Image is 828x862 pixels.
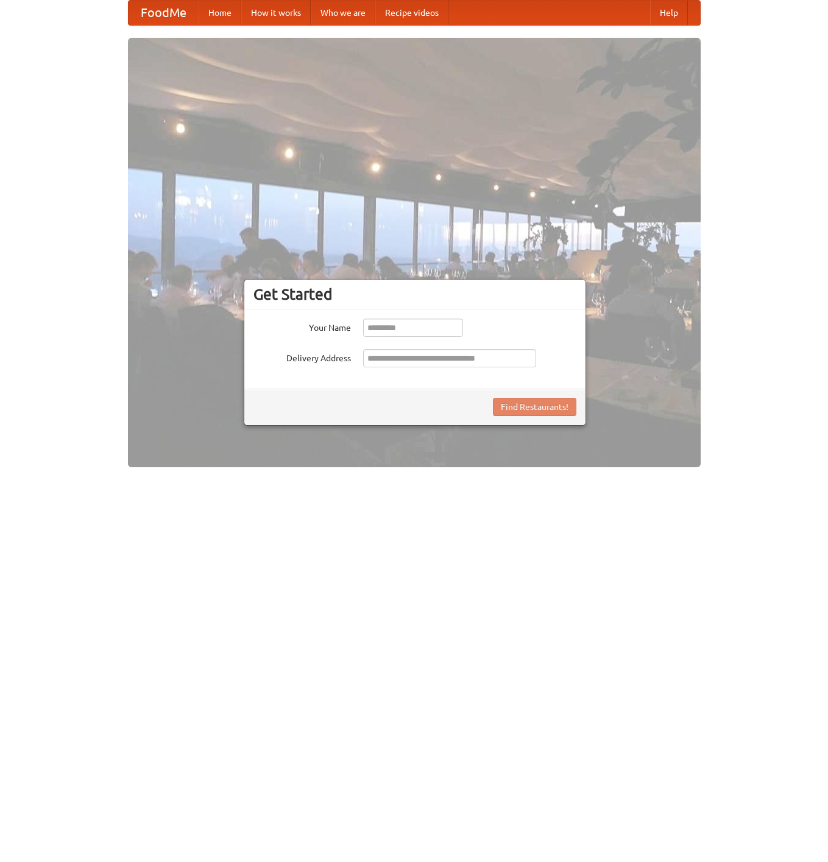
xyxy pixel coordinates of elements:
[253,319,351,334] label: Your Name
[311,1,375,25] a: Who we are
[241,1,311,25] a: How it works
[129,1,199,25] a: FoodMe
[253,349,351,364] label: Delivery Address
[650,1,688,25] a: Help
[199,1,241,25] a: Home
[375,1,448,25] a: Recipe videos
[493,398,576,416] button: Find Restaurants!
[253,285,576,303] h3: Get Started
